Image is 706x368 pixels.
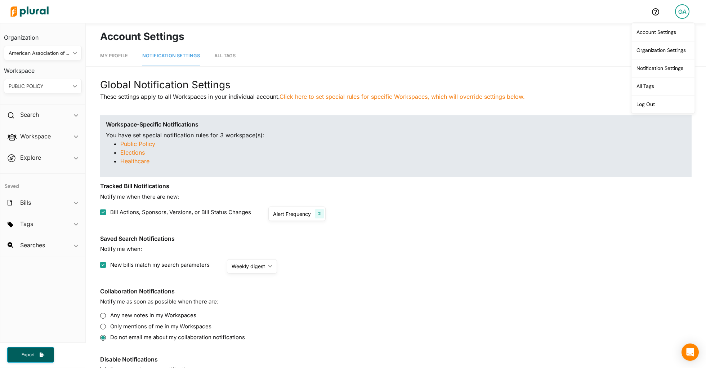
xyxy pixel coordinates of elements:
h3: Tracked Bill Notifications [100,183,692,190]
input: Any new notes in my Workspaces [100,313,106,319]
a: All Tags [631,77,694,95]
label: Do not email me about my collaboration notifications [100,333,692,342]
div: Global Notification Settings [100,77,692,92]
a: Organization Settings [631,41,694,59]
h3: Workspace-Specific Notifications [106,121,686,128]
span: Only mentions of me in my Workspaces [110,323,211,331]
h3: Organization [4,27,82,43]
a: Healthcare [120,158,149,165]
span: Bill Actions, Sponsors, Versions, or Bill Status Changes [110,208,251,217]
h4: Saved [0,174,85,191]
a: Account Settings [631,23,694,41]
span: Export [17,352,40,358]
span: New bills match my search parameters [110,261,210,269]
button: Export [7,347,54,363]
div: American Association of Public Policy Professionals [9,49,70,57]
a: My Profile [100,46,128,66]
label: Any new notes in my Workspaces [100,311,692,320]
a: Elections [120,149,145,156]
h1: Account Settings [100,29,692,44]
input: Bill Actions, Sponsors, Versions, or Bill Status Changes [100,209,106,215]
input: New bills match my search parameters [100,262,106,268]
p: Notify me when: [100,245,692,253]
input: Do not email me about my collaboration notifications [100,335,106,341]
span: My Profile [100,53,128,58]
a: All Tags [214,46,236,66]
p: Notify me as soon as possible when there are: [100,298,692,306]
h2: Workspace [20,132,51,140]
h3: Disable Notifications [100,356,692,363]
p: Notify me when there are new: [100,193,692,201]
div: Open Intercom Messenger [682,343,699,361]
h3: Collaboration Notifications [100,288,692,295]
p: These settings apply to all Workspaces in your individual account. [100,92,692,101]
h3: Saved Search Notifications [100,235,692,242]
input: Only mentions of me in my Workspaces [100,324,106,329]
div: 2 [315,209,324,218]
div: Alert Frequency [273,210,311,218]
div: You have set special notification rules for 3 workspace(s) : [100,115,692,177]
div: Weekly digest [232,262,265,270]
div: PUBLIC POLICY [9,83,70,90]
a: Public Policy [120,140,155,147]
h2: Tags [20,220,33,228]
h3: Workspace [4,60,82,76]
span: Notification Settings [142,53,200,58]
a: Log Out [631,95,694,113]
h2: Bills [20,199,31,207]
h2: Search [20,111,39,119]
h2: Explore [20,154,41,161]
a: Notification Settings [631,59,694,77]
span: All Tags [214,53,236,58]
a: Notification Settings [142,46,200,66]
h2: Searches [20,241,45,249]
a: Click here to set special rules for specific Workspaces, which will override settings below. [280,93,525,100]
div: GA [675,4,689,19]
a: GA [669,1,695,22]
